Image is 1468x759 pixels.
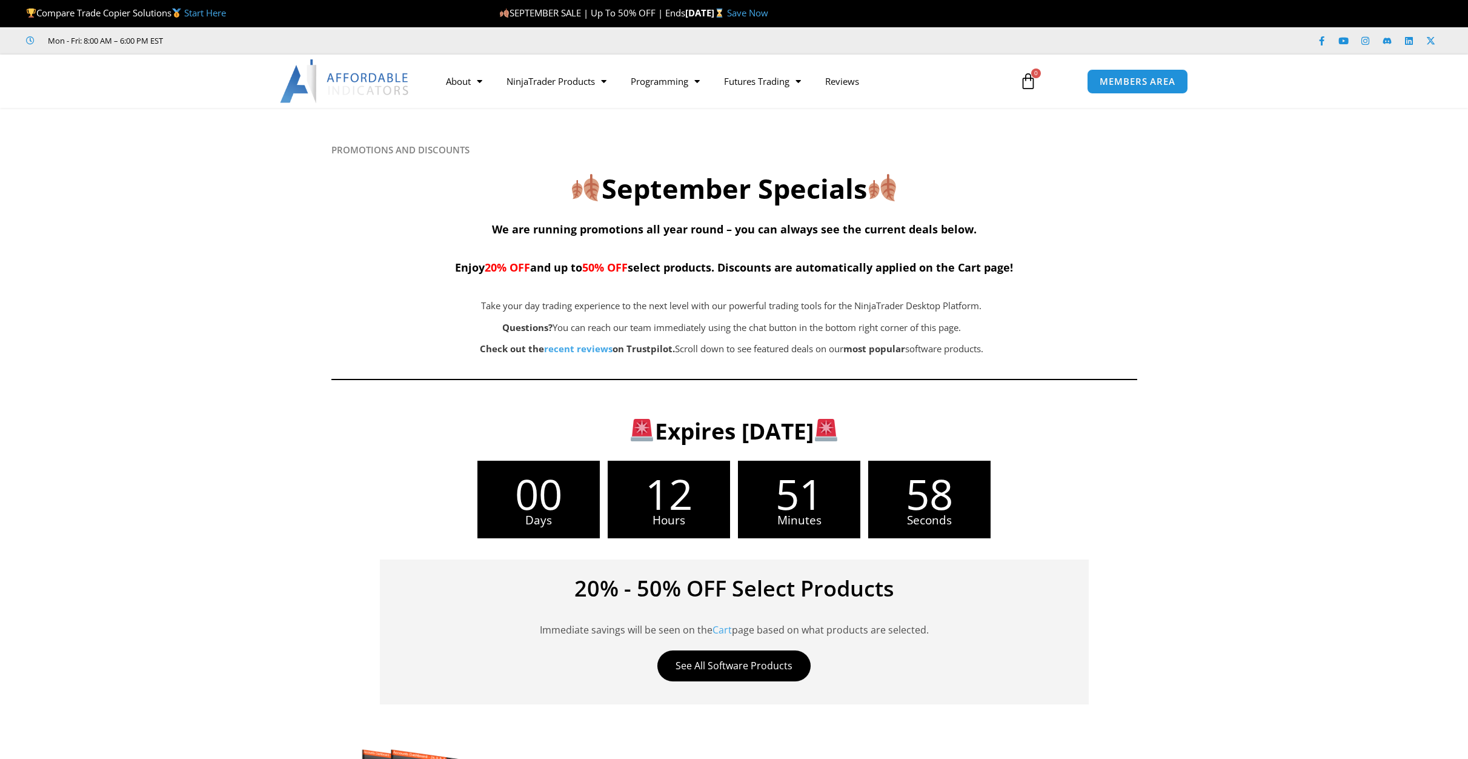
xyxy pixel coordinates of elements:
[1001,64,1055,99] a: 0
[26,7,226,19] span: Compare Trade Copier Solutions
[685,7,727,19] strong: [DATE]
[1100,77,1175,86] span: MEMBERS AREA
[398,606,1071,638] p: Immediate savings will be seen on the page based on what products are selected.
[619,67,712,95] a: Programming
[712,67,813,95] a: Futures Trading
[27,8,36,18] img: 🏆
[657,650,811,681] a: See All Software Products
[392,319,1072,336] p: You can reach our team immediately using the chat button in the bottom right corner of this page.
[712,623,732,637] a: Cart
[582,260,628,275] span: 50% OFF
[502,321,553,333] strong: Questions?
[172,8,181,18] img: 🥇
[715,8,724,18] img: ⌛
[608,473,730,515] span: 12
[434,67,1006,95] nav: Menu
[738,473,860,515] span: 51
[477,515,600,526] span: Days
[392,341,1072,358] p: Scroll down to see featured deals on our software products.
[180,35,362,47] iframe: Customer reviews powered by Trustpilot
[485,260,530,275] span: 20% OFF
[499,7,685,19] span: SEPTEMBER SALE | Up To 50% OFF | Ends
[434,67,494,95] a: About
[184,7,226,19] a: Start Here
[631,419,653,441] img: 🚨
[492,222,977,236] span: We are running promotions all year round – you can always see the current deals below.
[869,174,896,201] img: 🍂
[868,515,991,526] span: Seconds
[1087,69,1188,94] a: MEMBERS AREA
[494,67,619,95] a: NinjaTrader Products
[727,7,768,19] a: Save Now
[477,473,600,515] span: 00
[500,8,509,18] img: 🍂
[351,416,1117,446] h3: Expires [DATE]
[455,260,1013,275] span: Enjoy and up to select products. Discounts are automatically applied on the Cart page!
[843,343,905,355] b: most popular
[815,419,837,441] img: 🚨
[481,299,981,312] span: Take your day trading experience to the next level with our powerful trading tools for the NinjaT...
[608,515,730,526] span: Hours
[738,515,860,526] span: Minutes
[813,67,871,95] a: Reviews
[280,59,410,103] img: LogoAI | Affordable Indicators – NinjaTrader
[868,473,991,515] span: 58
[572,174,599,201] img: 🍂
[45,33,163,48] span: Mon - Fri: 8:00 AM – 6:00 PM EST
[480,343,675,355] strong: Check out the on Trustpilot.
[1031,69,1041,78] span: 0
[398,578,1071,600] h4: 20% - 50% OFF Select Products
[331,144,1137,156] h6: PROMOTIONS AND DISCOUNTS
[331,171,1137,207] h2: September Specials
[544,343,613,355] a: recent reviews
